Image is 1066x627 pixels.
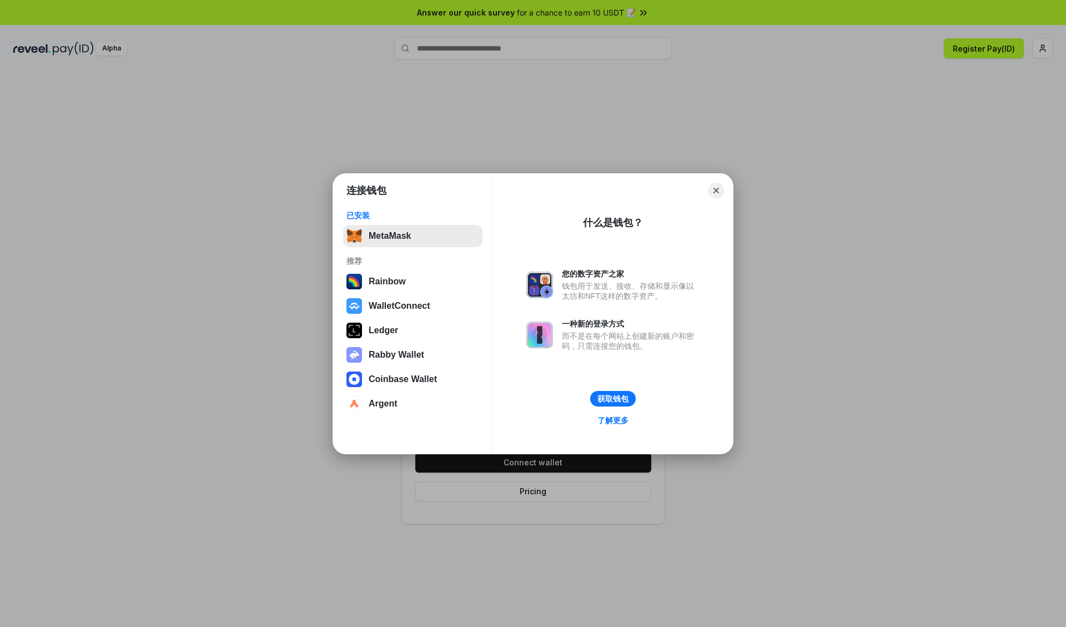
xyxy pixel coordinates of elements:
[369,350,424,360] div: Rabby Wallet
[346,298,362,314] img: svg+xml,%3Csvg%20width%3D%2228%22%20height%3D%2228%22%20viewBox%3D%220%200%2028%2028%22%20fill%3D...
[708,183,724,198] button: Close
[343,368,482,390] button: Coinbase Wallet
[369,374,437,384] div: Coinbase Wallet
[346,210,479,220] div: 已安装
[346,396,362,412] img: svg+xml,%3Csvg%20width%3D%2228%22%20height%3D%2228%22%20viewBox%3D%220%200%2028%2028%22%20fill%3D...
[346,372,362,387] img: svg+xml,%3Csvg%20width%3D%2228%22%20height%3D%2228%22%20viewBox%3D%220%200%2028%2028%22%20fill%3D...
[346,228,362,244] img: svg+xml,%3Csvg%20fill%3D%22none%22%20height%3D%2233%22%20viewBox%3D%220%200%2035%2033%22%20width%...
[343,225,482,247] button: MetaMask
[369,325,398,335] div: Ledger
[346,347,362,363] img: svg+xml,%3Csvg%20xmlns%3D%22http%3A%2F%2Fwww.w3.org%2F2000%2Fsvg%22%20fill%3D%22none%22%20viewBox...
[346,274,362,289] img: svg+xml,%3Csvg%20width%3D%22120%22%20height%3D%22120%22%20viewBox%3D%220%200%20120%20120%22%20fil...
[346,256,479,266] div: 推荐
[583,216,643,229] div: 什么是钱包？
[346,184,386,197] h1: 连接钱包
[346,323,362,338] img: svg+xml,%3Csvg%20xmlns%3D%22http%3A%2F%2Fwww.w3.org%2F2000%2Fsvg%22%20width%3D%2228%22%20height%3...
[591,413,635,428] a: 了解更多
[562,281,700,301] div: 钱包用于发送、接收、存储和显示像以太坊和NFT这样的数字资产。
[562,331,700,351] div: 而不是在每个网站上创建新的账户和密码，只需连接您的钱包。
[590,391,636,407] button: 获取钱包
[562,269,700,279] div: 您的数字资产之家
[343,319,482,342] button: Ledger
[597,394,628,404] div: 获取钱包
[526,322,553,348] img: svg+xml,%3Csvg%20xmlns%3D%22http%3A%2F%2Fwww.w3.org%2F2000%2Fsvg%22%20fill%3D%22none%22%20viewBox...
[369,301,430,311] div: WalletConnect
[343,393,482,415] button: Argent
[562,319,700,329] div: 一种新的登录方式
[343,295,482,317] button: WalletConnect
[597,415,628,425] div: 了解更多
[526,272,553,298] img: svg+xml,%3Csvg%20xmlns%3D%22http%3A%2F%2Fwww.w3.org%2F2000%2Fsvg%22%20fill%3D%22none%22%20viewBox...
[343,270,482,293] button: Rainbow
[343,344,482,366] button: Rabby Wallet
[369,399,398,409] div: Argent
[369,277,406,287] div: Rainbow
[369,231,411,241] div: MetaMask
